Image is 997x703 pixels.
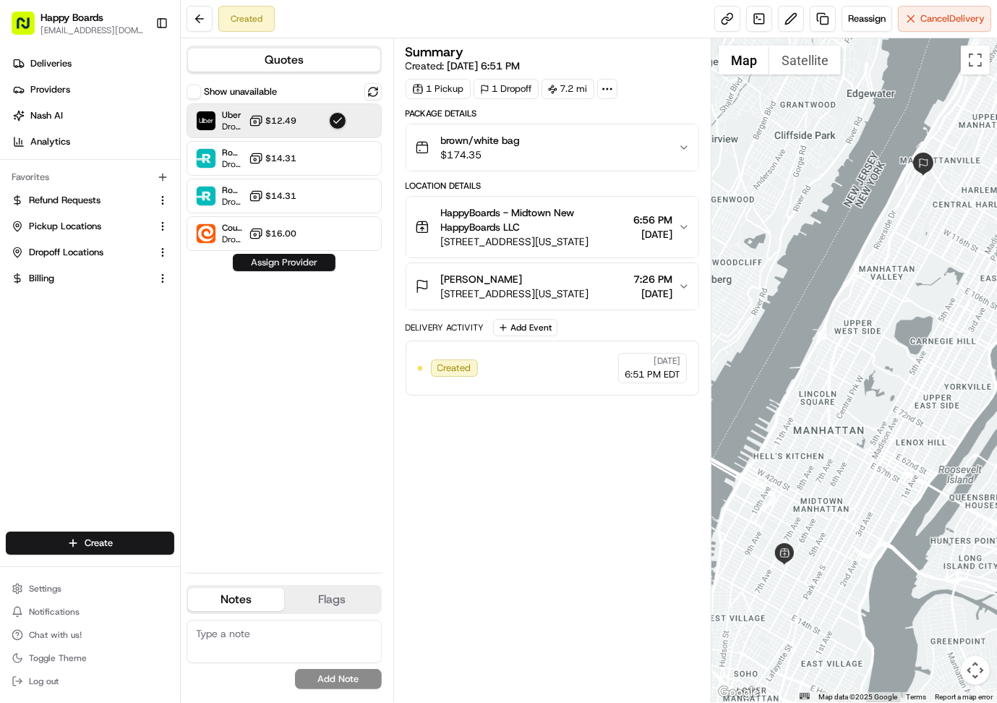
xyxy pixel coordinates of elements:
[406,79,471,99] div: 1 Pickup
[266,115,297,127] span: $12.49
[719,46,769,74] button: Show street map
[249,226,297,241] button: $16.00
[102,358,175,370] a: Powered byPylon
[633,213,672,227] span: 6:56 PM
[48,263,53,275] span: •
[437,362,471,375] span: Created
[6,78,180,101] a: Providers
[906,693,926,701] a: Terms (opens in new tab)
[40,25,144,36] button: [EMAIL_ADDRESS][DOMAIN_NAME]
[715,683,763,702] img: Google
[441,148,521,162] span: $174.35
[406,124,698,171] button: brown/white bag$174.35
[898,6,991,32] button: CancelDelivery
[29,272,54,285] span: Billing
[406,322,484,333] div: Delivery Activity
[6,671,174,691] button: Log out
[29,583,61,595] span: Settings
[38,93,239,108] input: Clear
[800,693,810,699] button: Keyboard shortcuts
[29,220,101,233] span: Pickup Locations
[920,12,985,25] span: Cancel Delivery
[406,197,698,257] button: HappyBoards - Midtown New HappyBoards LLC[STREET_ADDRESS][US_STATE]6:56 PM[DATE]
[188,588,284,611] button: Notes
[961,656,990,685] button: Map camera controls
[6,648,174,668] button: Toggle Theme
[249,114,297,128] button: $12.49
[29,246,103,259] span: Dropoff Locations
[116,318,238,344] a: 💻API Documentation
[202,224,232,236] span: [DATE]
[14,210,38,234] img: Dianne Alexi Soriano
[29,225,40,237] img: 1736555255976-a54dd68f-1ca7-489b-9aae-adbdc363a1c4
[842,6,892,32] button: Reassign
[222,222,243,234] span: Courial
[29,323,111,338] span: Knowledge Base
[406,46,464,59] h3: Summary
[246,142,263,160] button: Start new chat
[222,121,243,132] span: Dropoff ETA 1 hour
[224,185,263,203] button: See all
[249,151,297,166] button: $14.31
[14,58,263,81] p: Welcome 👋
[56,263,85,275] span: [DATE]
[961,46,990,74] button: Toggle fullscreen view
[222,234,243,245] span: Dropoff ETA -
[204,85,277,98] label: Show unavailable
[12,220,151,233] a: Pickup Locations
[848,12,886,25] span: Reassign
[12,194,151,207] a: Refund Requests
[6,104,180,127] a: Nash AI
[6,189,174,212] button: Refund Requests
[197,111,215,130] img: Uber
[14,325,26,336] div: 📗
[14,138,40,164] img: 1736555255976-a54dd68f-1ca7-489b-9aae-adbdc363a1c4
[197,187,215,205] img: Roadie (P2P)
[6,166,174,189] div: Favorites
[30,138,56,164] img: 5e9a9d7314ff4150bce227a61376b483.jpg
[441,286,589,301] span: [STREET_ADDRESS][US_STATE]
[144,359,175,370] span: Pylon
[29,629,82,641] span: Chat with us!
[625,368,680,381] span: 6:51 PM EDT
[188,48,380,72] button: Quotes
[197,224,215,243] img: Courial
[633,272,672,286] span: 7:26 PM
[6,602,174,622] button: Notifications
[441,205,628,234] span: HappyBoards - Midtown New HappyBoards LLC
[406,180,699,192] div: Location Details
[222,184,243,196] span: Roadie (P2P)
[29,676,59,687] span: Log out
[441,234,628,249] span: [STREET_ADDRESS][US_STATE]
[85,537,113,550] span: Create
[222,196,243,208] span: Dropoff ETA -
[222,158,243,170] span: Dropoff ETA -
[12,246,151,259] a: Dropoff Locations
[30,135,70,148] span: Analytics
[6,267,174,290] button: Billing
[6,532,174,555] button: Create
[406,263,698,310] button: [PERSON_NAME][STREET_ADDRESS][US_STATE]7:26 PM[DATE]
[30,83,70,96] span: Providers
[29,194,100,207] span: Refund Requests
[441,272,523,286] span: [PERSON_NAME]
[194,224,200,236] span: •
[6,52,180,75] a: Deliveries
[222,147,243,158] span: Roadie Rush (P2P)
[122,325,134,336] div: 💻
[30,57,72,70] span: Deliveries
[266,153,297,164] span: $14.31
[6,579,174,599] button: Settings
[633,286,672,301] span: [DATE]
[935,693,993,701] a: Report a map error
[233,254,335,271] button: Assign Provider
[6,215,174,238] button: Pickup Locations
[448,59,521,72] span: [DATE] 6:51 PM
[65,138,237,153] div: Start new chat
[441,133,521,148] span: brown/white bag
[14,188,97,200] div: Past conversations
[654,355,680,367] span: [DATE]
[474,79,539,99] div: 1 Dropoff
[769,46,841,74] button: Show satellite imagery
